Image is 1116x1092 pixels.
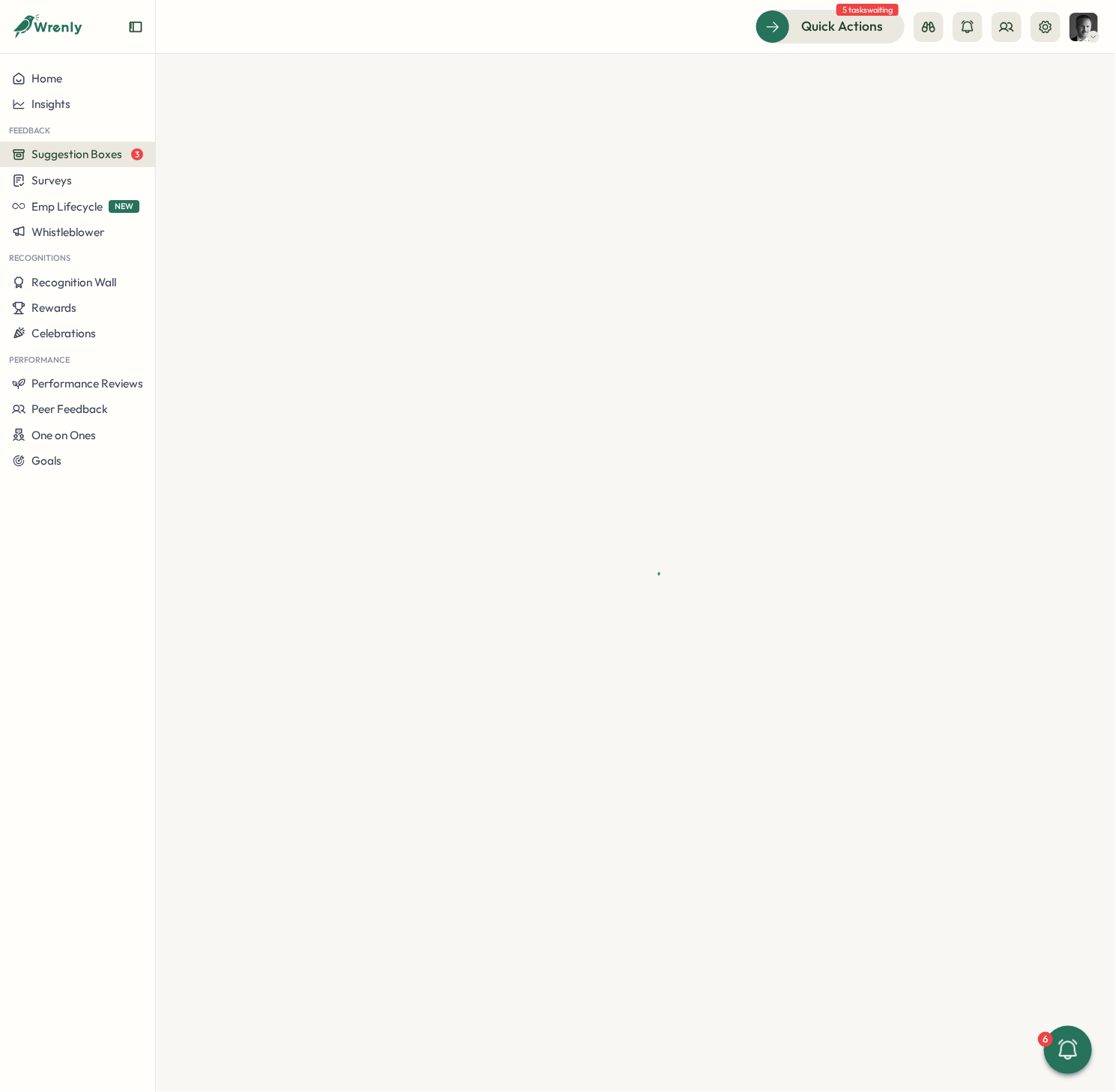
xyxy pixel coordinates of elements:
[836,4,899,16] span: 5 tasks waiting
[1044,1026,1092,1074] button: 6
[1038,1032,1053,1047] div: 6
[755,10,905,43] button: Quick Actions
[31,376,143,390] span: Performance Reviews
[31,147,122,161] span: Suggestion Boxes
[31,428,96,442] span: One on Ones
[31,173,72,187] span: Surveys
[31,97,70,111] span: Insights
[801,16,883,36] span: Quick Actions
[31,275,116,289] span: Recognition Wall
[128,19,143,34] button: Expand sidebar
[131,148,143,160] span: 3
[31,71,62,85] span: Home
[1070,13,1098,41] img: layamon.b
[109,200,139,213] span: NEW
[31,453,61,468] span: Goals
[31,326,96,340] span: Celebrations
[31,301,76,315] span: Rewards
[31,402,108,416] span: Peer Feedback
[31,225,104,239] span: Whistleblower
[31,199,103,214] span: Emp Lifecycle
